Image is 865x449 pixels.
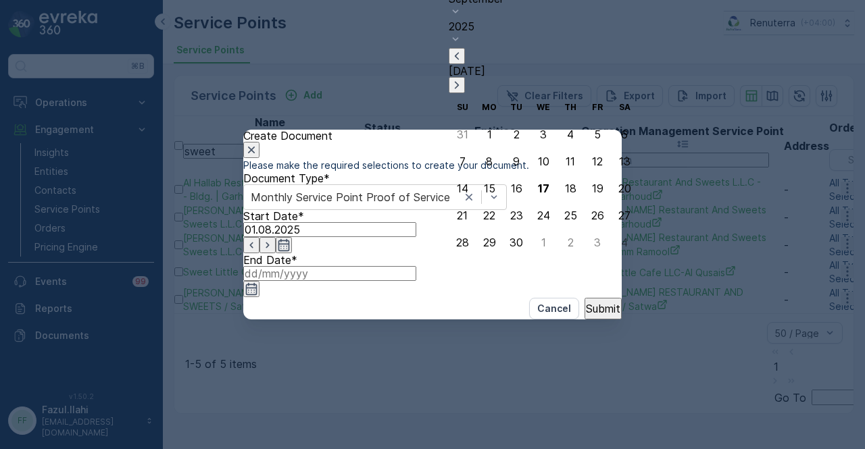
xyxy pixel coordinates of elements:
[486,155,493,167] div: 8
[537,302,571,315] p: Cancel
[243,253,291,267] label: End Date
[457,209,468,221] div: 21
[530,94,557,121] th: Wednesday
[566,155,575,167] div: 11
[568,236,574,248] div: 2
[592,182,603,194] div: 19
[484,182,495,194] div: 15
[538,182,549,194] div: 17
[243,159,622,172] p: Please make the required selections to create your document.
[557,94,584,121] th: Thursday
[538,155,549,167] div: 10
[514,128,520,140] div: 2
[541,236,546,248] div: 1
[243,209,298,223] label: Start Date
[594,128,601,140] div: 5
[460,155,466,167] div: 7
[243,130,622,142] p: Create Document
[594,236,601,248] div: 3
[537,209,550,221] div: 24
[567,128,574,140] div: 4
[456,236,469,248] div: 28
[513,155,520,167] div: 9
[449,65,638,77] p: [DATE]
[591,209,604,221] div: 26
[611,94,638,121] th: Saturday
[243,222,416,237] input: dd/mm/yyyy
[585,298,622,319] button: Submit
[619,155,631,167] div: 13
[483,209,495,221] div: 22
[621,236,628,248] div: 4
[243,171,324,185] label: Document Type
[564,209,577,221] div: 25
[487,128,492,140] div: 1
[510,236,523,248] div: 30
[621,128,628,140] div: 6
[618,182,631,194] div: 20
[592,155,603,167] div: 12
[511,182,522,194] div: 16
[457,128,468,140] div: 31
[618,209,631,221] div: 27
[503,94,530,121] th: Tuesday
[243,266,416,281] input: dd/mm/yyyy
[529,298,579,319] button: Cancel
[565,182,576,194] div: 18
[457,182,468,194] div: 14
[540,128,547,140] div: 3
[483,236,496,248] div: 29
[584,94,611,121] th: Friday
[510,209,523,221] div: 23
[449,20,638,32] p: 2025
[586,302,620,315] p: Submit
[476,94,503,121] th: Monday
[449,94,476,121] th: Sunday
